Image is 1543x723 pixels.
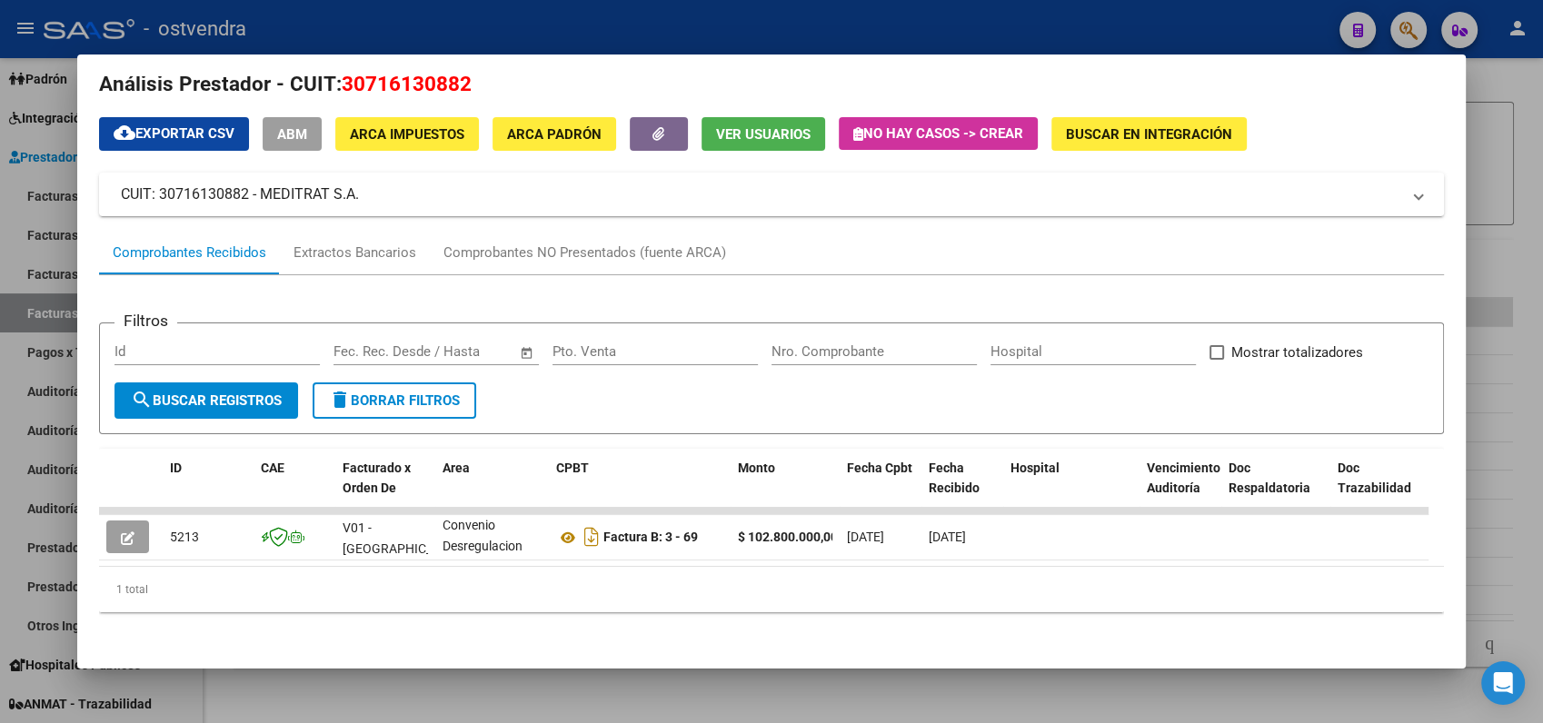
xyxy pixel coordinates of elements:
[113,243,266,263] div: Comprobantes Recibidos
[507,126,602,143] span: ARCA Padrón
[1051,117,1247,151] button: Buscar en Integración
[131,389,153,411] mat-icon: search
[603,530,698,545] strong: Factura B: 3 - 69
[329,392,460,409] span: Borrar Filtros
[170,530,199,544] span: 5213
[839,117,1038,150] button: No hay casos -> Crear
[121,183,1400,205] mat-panel-title: CUIT: 30716130882 - MEDITRAT S.A.
[443,518,523,553] span: Convenio Desregulacion
[929,461,980,496] span: Fecha Recibido
[556,461,589,475] span: CPBT
[435,449,549,529] datatable-header-cell: Area
[333,343,393,360] input: Start date
[1221,449,1330,529] datatable-header-cell: Doc Respaldatoria
[702,117,825,151] button: Ver Usuarios
[350,126,464,143] span: ARCA Impuestos
[335,117,479,151] button: ARCA Impuestos
[580,522,603,551] i: Descargar documento
[847,530,884,544] span: [DATE]
[1003,449,1140,529] datatable-header-cell: Hospital
[1229,461,1310,496] span: Doc Respaldatoria
[263,117,322,151] button: ABM
[131,392,282,409] span: Buscar Registros
[335,449,435,529] datatable-header-cell: Facturado x Orden De
[921,449,1003,529] datatable-header-cell: Fecha Recibido
[114,382,298,419] button: Buscar Registros
[929,530,966,544] span: [DATE]
[738,461,775,475] span: Monto
[738,530,838,544] strong: $ 102.800.000,00
[329,389,351,411] mat-icon: delete
[1010,461,1060,475] span: Hospital
[170,461,182,475] span: ID
[1147,461,1220,496] span: Vencimiento Auditoría
[409,343,497,360] input: End date
[731,449,840,529] datatable-header-cell: Monto
[1481,661,1525,705] div: Open Intercom Messenger
[99,117,249,151] button: Exportar CSV
[1066,126,1232,143] span: Buscar en Integración
[254,449,335,529] datatable-header-cell: CAE
[99,69,1444,100] h2: Análisis Prestador - CUIT:
[549,449,731,529] datatable-header-cell: CPBT
[853,125,1023,142] span: No hay casos -> Crear
[493,117,616,151] button: ARCA Padrón
[443,243,726,263] div: Comprobantes NO Presentados (fuente ARCA)
[343,520,465,556] span: V01 - [GEOGRAPHIC_DATA]
[840,449,921,529] datatable-header-cell: Fecha Cpbt
[114,309,177,332] h3: Filtros
[294,243,416,263] div: Extractos Bancarios
[716,126,811,143] span: Ver Usuarios
[516,342,537,363] button: Open calendar
[99,173,1444,216] mat-expansion-panel-header: CUIT: 30716130882 - MEDITRAT S.A.
[163,449,254,529] datatable-header-cell: ID
[443,461,470,475] span: Area
[1140,449,1221,529] datatable-header-cell: Vencimiento Auditoría
[99,567,1444,612] div: 1 total
[1231,342,1363,363] span: Mostrar totalizadores
[343,461,411,496] span: Facturado x Orden De
[342,72,472,95] span: 30716130882
[261,461,284,475] span: CAE
[114,122,135,144] mat-icon: cloud_download
[313,382,476,419] button: Borrar Filtros
[114,125,234,142] span: Exportar CSV
[277,126,307,143] span: ABM
[847,461,912,475] span: Fecha Cpbt
[1330,449,1439,529] datatable-header-cell: Doc Trazabilidad
[1338,461,1411,496] span: Doc Trazabilidad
